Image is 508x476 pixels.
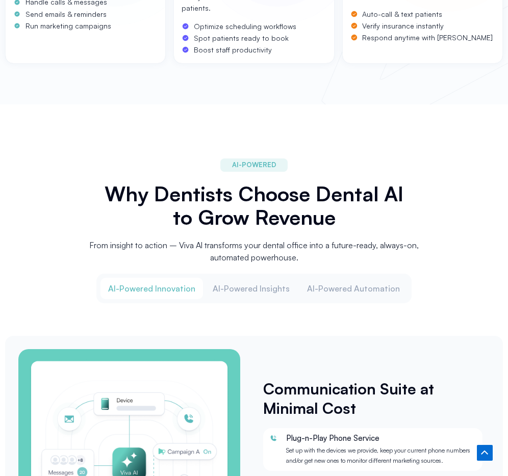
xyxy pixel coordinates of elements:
h2: Why Dentists Choose Dental AI to Grow Revenue [104,182,404,229]
span: Al-Powered Innovation [108,283,195,294]
span: Run marketing campaigns [23,20,111,32]
span: Verify insurance instantly [360,20,444,32]
span: Spot patients ready to book [191,32,289,44]
span: AI-POWERED [232,160,276,170]
span: Send emails & reminders [23,8,107,20]
p: Set up with the devices we provide, keep your current phone numbers and/or get new ones to monito... [286,445,477,466]
span: Respond anytime with [PERSON_NAME] [360,32,493,43]
p: From insight to action – Viva Al transforms your dental office into a future-ready, always-on, au... [78,239,430,263]
span: Optimize scheduling workflows [191,20,296,32]
span: Plug-n-Play Phone Service [286,433,379,443]
h3: Communication Suite at Minimal Cost [263,379,487,418]
span: Boost staff productivity [191,44,272,56]
span: Auto-call & text patients [360,8,442,20]
span: Al-Powered Insights [213,283,290,294]
span: Al-Powered Automation [307,283,400,294]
